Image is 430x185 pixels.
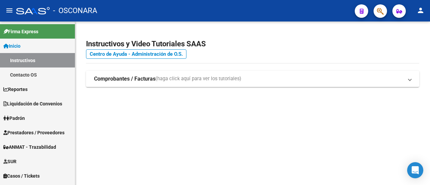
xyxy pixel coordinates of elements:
[86,38,419,50] h2: Instructivos y Video Tutoriales SAAS
[3,114,25,122] span: Padrón
[3,172,40,180] span: Casos / Tickets
[3,129,64,136] span: Prestadores / Proveedores
[417,6,425,14] mat-icon: person
[3,100,62,107] span: Liquidación de Convenios
[3,86,28,93] span: Reportes
[86,49,186,59] a: Centro de Ayuda - Administración de O.S.
[3,42,20,50] span: Inicio
[3,143,56,151] span: ANMAT - Trazabilidad
[407,162,423,178] div: Open Intercom Messenger
[86,71,419,87] mat-expansion-panel-header: Comprobantes / Facturas(haga click aquí para ver los tutoriales)
[94,75,156,83] strong: Comprobantes / Facturas
[3,158,16,165] span: SUR
[53,3,97,18] span: - OSCONARA
[156,75,241,83] span: (haga click aquí para ver los tutoriales)
[3,28,38,35] span: Firma Express
[5,6,13,14] mat-icon: menu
